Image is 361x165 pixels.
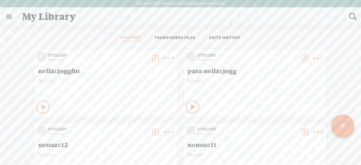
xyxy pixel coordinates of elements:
img: videoLoading.png [186,125,196,135]
div: 17 hours ago [197,132,297,136]
div: 8 hours ago [197,58,297,62]
img: videoLoading.png [36,125,46,135]
div: 17 hours ago [48,132,147,136]
div: smsuser [197,52,297,58]
div: smsuser [197,125,297,132]
span: nellzcjoggfin [38,67,174,75]
a: CONTENT [121,35,141,41]
a: TRANSCRIBED FILES [155,35,195,41]
div: smsuser [48,52,147,58]
span: No note [187,78,323,83]
div: My Library [17,8,344,25]
a: EDITS HISTORY [209,35,241,41]
span: No note [38,78,174,83]
span: No note [187,152,323,158]
span: para nellzcjogg [187,67,323,75]
span: No note [38,152,174,158]
div: smsuser [48,125,147,132]
span: nenazc12 [38,140,174,148]
label: You have 233 minutes of transcription remaining. [136,1,225,6]
div: 8 hours ago [48,58,147,62]
img: videoLoading.png [36,52,46,62]
span: nenazc11 [187,140,323,148]
img: videoLoading.png [186,52,196,62]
